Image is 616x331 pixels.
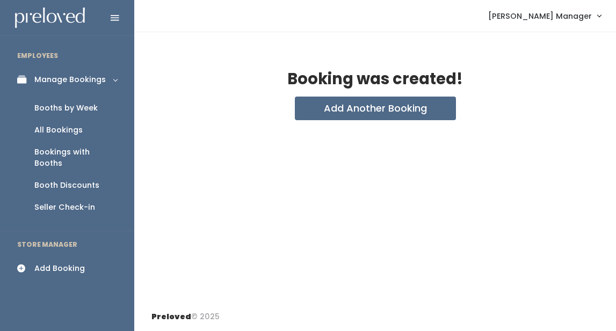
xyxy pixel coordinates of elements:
[34,263,85,274] div: Add Booking
[34,180,99,191] div: Booth Discounts
[15,8,85,28] img: preloved logo
[34,102,98,114] div: Booths by Week
[34,202,95,213] div: Seller Check-in
[151,303,220,322] div: © 2025
[488,10,592,22] span: [PERSON_NAME] Manager
[477,4,612,27] a: [PERSON_NAME] Manager
[295,97,456,120] button: Add Another Booking
[287,71,463,88] h2: Booking was created!
[34,146,117,169] div: Bookings with Booths
[34,124,83,136] div: All Bookings
[34,74,106,85] div: Manage Bookings
[151,311,191,322] span: Preloved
